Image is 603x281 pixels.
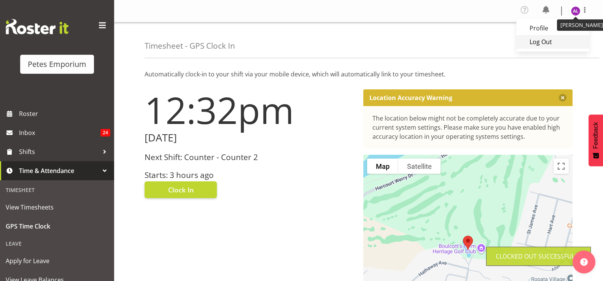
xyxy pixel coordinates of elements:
[100,129,110,137] span: 24
[6,255,108,267] span: Apply for Leave
[145,41,235,50] h4: Timesheet - GPS Clock In
[516,21,589,35] a: Profile
[496,252,581,261] div: Clocked out Successfully
[168,185,194,195] span: Clock In
[367,159,398,174] button: Show street map
[145,171,354,179] h3: Starts: 3 hours ago
[554,159,569,174] button: Toggle fullscreen view
[2,236,112,251] div: Leave
[19,165,99,176] span: Time & Attendance
[145,132,354,144] h2: [DATE]
[6,19,68,34] img: Rosterit website logo
[398,159,441,174] button: Show satellite imagery
[145,70,573,79] p: Automatically clock-in to your shift via your mobile device, which will automatically link to you...
[145,181,217,198] button: Clock In
[19,146,99,157] span: Shifts
[369,94,452,102] p: Location Accuracy Warning
[145,153,354,162] h3: Next Shift: Counter - Counter 2
[2,198,112,217] a: View Timesheets
[516,35,589,49] a: Log Out
[6,221,108,232] span: GPS Time Clock
[6,202,108,213] span: View Timesheets
[19,127,100,138] span: Inbox
[145,89,354,130] h1: 12:32pm
[372,114,564,141] div: The location below might not be completely accurate due to your current system settings. Please m...
[589,114,603,166] button: Feedback - Show survey
[2,217,112,236] a: GPS Time Clock
[28,59,86,70] div: Petes Emporium
[19,108,110,119] span: Roster
[580,258,588,266] img: help-xxl-2.png
[2,182,112,198] div: Timesheet
[571,6,580,16] img: abigail-lane11345.jpg
[2,251,112,270] a: Apply for Leave
[592,122,599,149] span: Feedback
[559,94,566,102] button: Close message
